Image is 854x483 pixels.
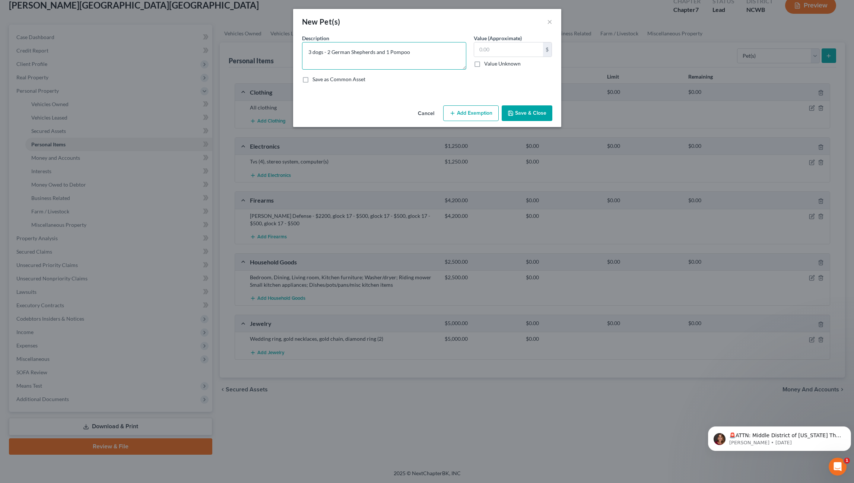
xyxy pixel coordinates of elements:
label: Value (Approximate) [474,34,522,42]
button: Save & Close [502,105,552,121]
label: Save as Common Asset [312,76,365,83]
iframe: Intercom live chat [829,458,847,476]
div: New Pet(s) [302,16,340,27]
iframe: Intercom notifications message [705,411,854,463]
button: Add Exemption [443,105,499,121]
span: 1 [844,458,850,464]
input: 0.00 [474,42,543,57]
div: $ [543,42,552,57]
label: Value Unknown [484,60,521,67]
span: Description [302,35,329,41]
button: Cancel [412,106,440,121]
button: × [547,17,552,26]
